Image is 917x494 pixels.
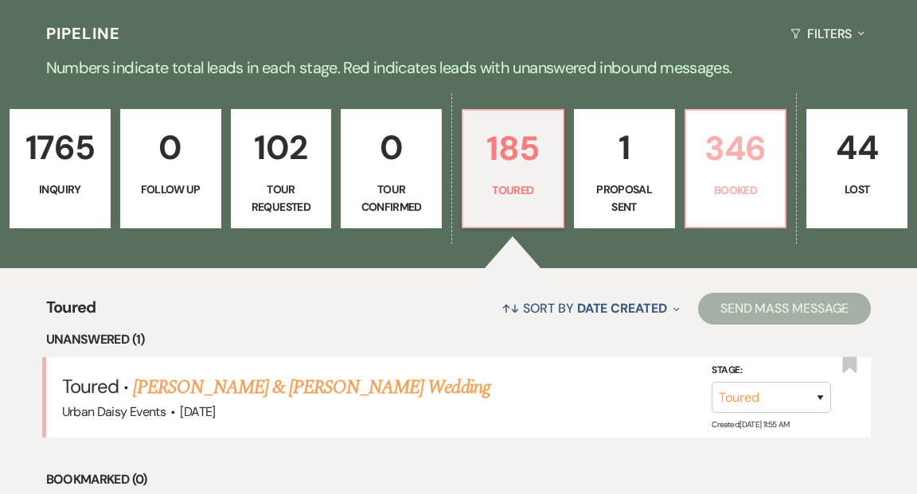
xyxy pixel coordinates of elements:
[133,373,490,402] a: [PERSON_NAME] & [PERSON_NAME] Wedding
[501,300,521,317] span: ↑↓
[584,121,665,174] p: 1
[20,181,100,198] p: Inquiry
[784,13,871,55] button: Filters
[46,469,872,490] li: Bookmarked (0)
[46,22,121,45] h3: Pipeline
[577,300,667,317] span: Date Created
[46,295,96,329] span: Toured
[806,109,907,228] a: 44Lost
[698,293,872,325] button: Send Mass Message
[495,287,686,329] button: Sort By Date Created
[120,109,221,228] a: 0Follow Up
[696,122,776,175] p: 346
[584,181,665,216] p: Proposal Sent
[473,122,553,175] p: 185
[10,109,111,228] a: 1765Inquiry
[696,181,776,199] p: Booked
[62,403,166,420] span: Urban Daisy Events
[62,374,119,399] span: Toured
[712,362,831,379] label: Stage:
[462,109,564,228] a: 185Toured
[351,181,431,216] p: Tour Confirmed
[131,121,211,174] p: 0
[574,109,675,228] a: 1Proposal Sent
[473,181,553,199] p: Toured
[241,181,322,216] p: Tour Requested
[20,121,100,174] p: 1765
[712,419,789,430] span: Created: [DATE] 11:55 AM
[180,403,215,420] span: [DATE]
[241,121,322,174] p: 102
[685,109,787,228] a: 346Booked
[46,329,872,350] li: Unanswered (1)
[817,181,897,198] p: Lost
[341,109,442,228] a: 0Tour Confirmed
[817,121,897,174] p: 44
[351,121,431,174] p: 0
[231,109,332,228] a: 102Tour Requested
[131,181,211,198] p: Follow Up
